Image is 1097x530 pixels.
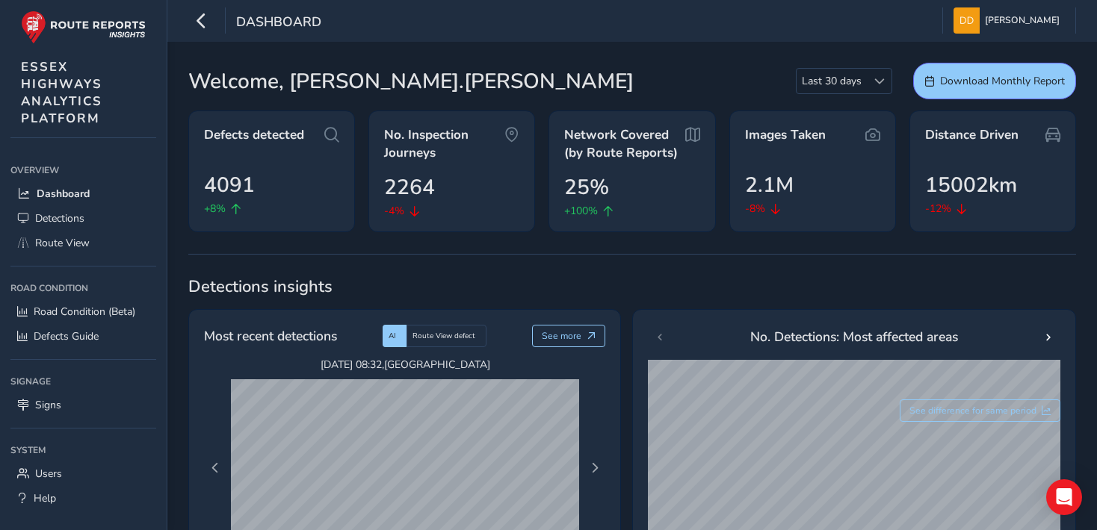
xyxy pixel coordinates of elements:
[925,126,1019,144] span: Distance Driven
[231,358,579,372] span: [DATE] 08:32 , [GEOGRAPHIC_DATA]
[10,324,156,349] a: Defects Guide
[383,325,407,347] div: AI
[34,329,99,343] span: Defects Guide
[34,305,135,319] span: Road Condition (Beta)
[909,405,1036,417] span: See difference for same period
[797,69,867,93] span: Last 30 days
[542,330,581,342] span: See more
[389,331,396,341] span: AI
[384,172,435,203] span: 2264
[204,169,255,201] span: 4091
[188,275,1076,298] span: Detections insights
[10,486,156,511] a: Help
[34,491,56,505] span: Help
[745,169,794,201] span: 2.1M
[37,187,90,201] span: Dashboard
[412,331,475,341] span: Route View defect
[10,370,156,393] div: Signage
[35,211,84,225] span: Detections
[925,169,1017,201] span: 15002km
[900,399,1061,422] button: See difference for same period
[954,7,980,34] img: diamond-layout
[21,58,102,127] span: ESSEX HIGHWAYS ANALYTICS PLATFORM
[10,206,156,231] a: Detections
[564,203,598,219] span: +100%
[985,7,1060,34] span: [PERSON_NAME]
[10,231,156,255] a: Route View
[564,126,685,161] span: Network Covered (by Route Reports)
[384,126,504,161] span: No. Inspection Journeys
[188,66,634,97] span: Welcome, [PERSON_NAME].[PERSON_NAME]
[10,439,156,461] div: System
[10,299,156,324] a: Road Condition (Beta)
[925,201,951,216] span: -12%
[204,326,337,346] span: Most recent detections
[745,126,826,144] span: Images Taken
[10,277,156,299] div: Road Condition
[204,201,226,216] span: +8%
[940,74,1065,88] span: Download Monthly Report
[954,7,1065,34] button: [PERSON_NAME]
[913,63,1076,99] button: Download Monthly Report
[204,126,304,144] span: Defects detected
[10,461,156,486] a: Users
[35,236,90,250] span: Route View
[564,172,609,203] span: 25%
[584,458,605,478] button: Next Page
[532,325,606,347] button: See more
[745,201,765,216] span: -8%
[35,467,62,481] span: Users
[10,159,156,181] div: Overview
[384,203,404,219] span: -4%
[205,458,226,478] button: Previous Page
[236,13,321,34] span: Dashboard
[21,10,146,44] img: rr logo
[407,325,486,347] div: Route View defect
[10,181,156,206] a: Dashboard
[35,398,61,412] span: Signs
[1046,479,1082,515] div: Open Intercom Messenger
[750,327,958,346] span: No. Detections: Most affected areas
[10,393,156,417] a: Signs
